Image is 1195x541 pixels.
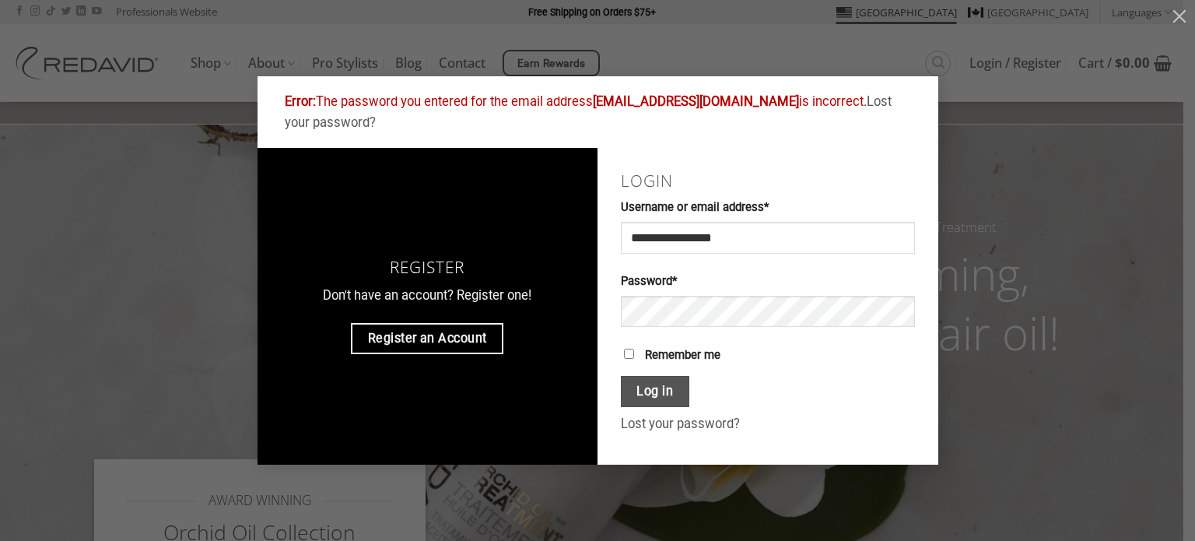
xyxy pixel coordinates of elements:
div: The password you entered for the email address is incorrect. [273,92,923,133]
span: Remember me [645,348,720,362]
label: Password [621,272,915,291]
a: Lost your password? [621,416,740,431]
h2: Login [621,171,915,191]
p: Don't have an account? Register one! [281,286,575,307]
strong: Error: [285,94,316,109]
label: Username or email address [621,198,915,217]
a: Register an Account [351,323,503,354]
strong: [EMAIL_ADDRESS][DOMAIN_NAME] [593,94,799,109]
input: Remember me [624,349,634,359]
button: Log in [621,376,689,408]
h3: Register [281,258,575,277]
a: Lost your password? [285,94,892,130]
